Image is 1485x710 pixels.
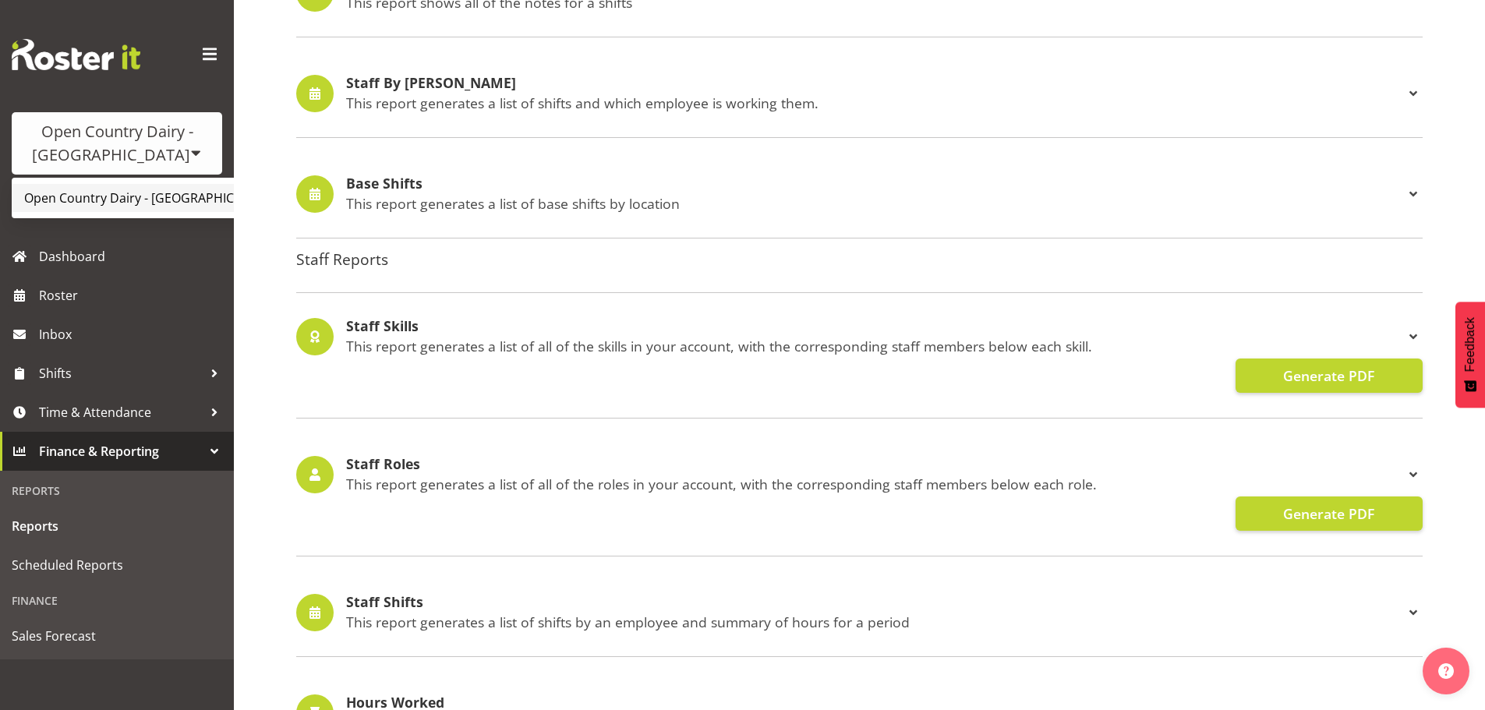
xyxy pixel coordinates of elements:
img: help-xxl-2.png [1438,663,1454,679]
div: Staff Roles This report generates a list of all of the roles in your account, with the correspond... [296,456,1423,493]
div: Open Country Dairy - [GEOGRAPHIC_DATA] [27,120,207,167]
span: Finance & Reporting [39,440,203,463]
h4: Base Shifts [346,176,1404,192]
div: Reports [4,475,230,507]
button: Generate PDF [1236,359,1423,393]
span: Sales Forecast [12,624,222,648]
a: Scheduled Reports [4,546,230,585]
p: This report generates a list of all of the skills in your account, with the corresponding staff m... [346,337,1404,355]
h4: Staff By [PERSON_NAME] [346,76,1404,91]
button: Feedback - Show survey [1455,302,1485,408]
span: Scheduled Reports [12,553,222,577]
h4: Staff Reports [296,251,1423,268]
p: This report generates a list of shifts and which employee is working them. [346,94,1404,111]
div: Staff By [PERSON_NAME] This report generates a list of shifts and which employee is working them. [296,75,1423,112]
span: Dashboard [39,245,226,268]
span: Generate PDF [1283,366,1374,386]
span: Time & Attendance [39,401,203,424]
img: Rosterit website logo [12,39,140,70]
h4: Staff Roles [346,457,1404,472]
p: This report generates a list of all of the roles in your account, with the corresponding staff me... [346,475,1404,493]
a: Reports [4,507,230,546]
div: Staff Skills This report generates a list of all of the skills in your account, with the correspo... [296,318,1423,355]
div: Base Shifts This report generates a list of base shifts by location [296,175,1423,213]
p: This report generates a list of base shifts by location [346,195,1404,212]
span: Generate PDF [1283,503,1374,524]
div: Staff Shifts This report generates a list of shifts by an employee and summary of hours for a period [296,594,1423,631]
span: Inbox [39,323,226,346]
a: Open Country Dairy - [GEOGRAPHIC_DATA] [12,184,313,212]
h4: Staff Shifts [346,595,1404,610]
h4: Staff Skills [346,319,1404,334]
span: Shifts [39,362,203,385]
span: Roster [39,284,226,307]
div: Finance [4,585,230,616]
span: Reports [12,514,222,538]
button: Generate PDF [1236,496,1423,531]
p: This report generates a list of shifts by an employee and summary of hours for a period [346,613,1404,631]
a: Sales Forecast [4,616,230,655]
span: Feedback [1463,317,1477,372]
